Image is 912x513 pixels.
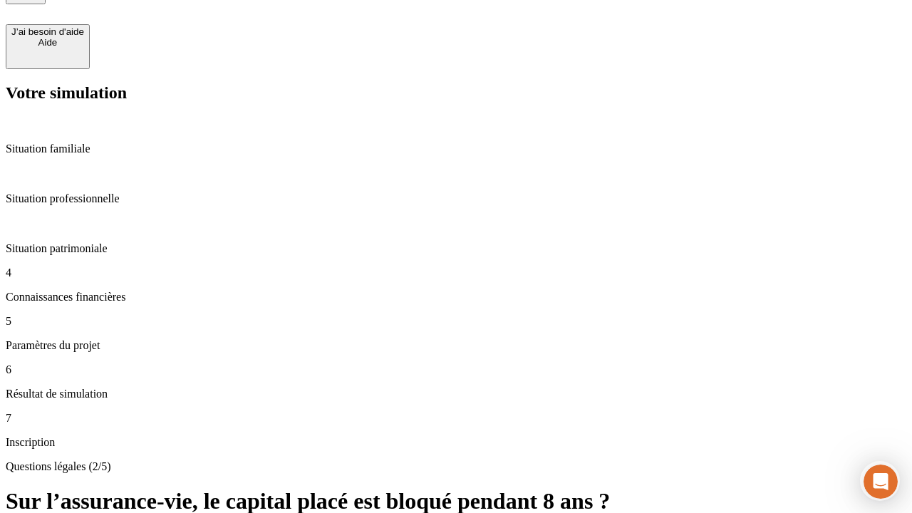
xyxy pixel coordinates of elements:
[6,192,906,205] p: Situation professionnelle
[6,460,906,473] p: Questions légales (2/5)
[6,266,906,279] p: 4
[6,142,906,155] p: Situation familiale
[6,24,90,69] button: J’ai besoin d'aideAide
[864,465,898,499] iframe: Intercom live chat
[6,412,906,425] p: 7
[6,291,906,304] p: Connaissances financières
[6,315,906,328] p: 5
[860,461,900,501] iframe: Intercom live chat discovery launcher
[6,388,906,400] p: Résultat de simulation
[6,242,906,255] p: Situation patrimoniale
[6,436,906,449] p: Inscription
[11,26,84,37] div: J’ai besoin d'aide
[6,339,906,352] p: Paramètres du projet
[11,37,84,48] div: Aide
[6,363,906,376] p: 6
[6,83,906,103] h2: Votre simulation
